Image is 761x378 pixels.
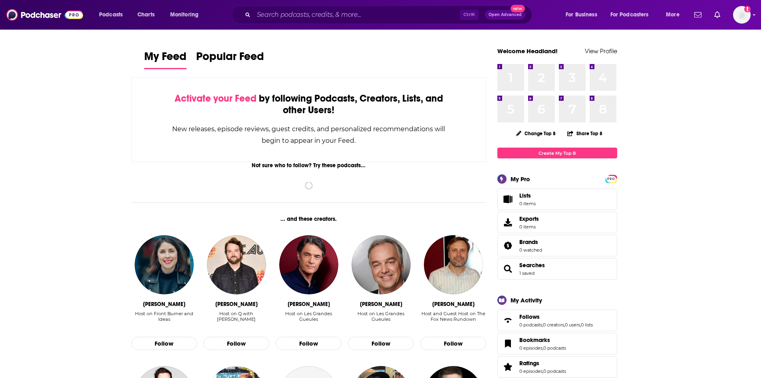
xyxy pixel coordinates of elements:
[733,6,751,24] button: Show profile menu
[132,8,159,21] a: Charts
[497,47,558,55] a: Welcome Headland!
[511,5,525,12] span: New
[135,235,194,294] img: Jayme Poisson
[203,337,269,350] button: Follow
[420,337,486,350] button: Follow
[131,311,197,328] div: Host on Front Burner and Ideas
[519,192,536,199] span: Lists
[606,176,616,182] a: PRO
[744,6,751,12] svg: Add a profile image
[500,361,516,372] a: Ratings
[93,8,133,21] button: open menu
[497,310,617,331] span: Follows
[585,47,617,55] a: View Profile
[497,212,617,233] a: Exports
[348,311,414,322] div: Host on Les Grandes Gueules
[581,322,593,328] a: 0 lists
[131,311,197,322] div: Host on Front Burner and Ideas
[6,7,83,22] img: Podchaser - Follow, Share and Rate Podcasts
[500,194,516,205] span: Lists
[519,313,593,320] a: Follows
[360,301,402,308] div: Olivier Truchot
[497,356,617,378] span: Ratings
[519,270,534,276] a: 1 saved
[511,128,561,138] button: Change Top 8
[580,322,581,328] span: ,
[352,235,411,294] img: Olivier Truchot
[143,301,185,308] div: Jayme Poisson
[175,92,256,104] span: Activate your Feed
[543,345,566,351] a: 0 podcasts
[567,126,603,141] button: Share Top 8
[165,8,209,21] button: open menu
[497,333,617,354] span: Bookmarks
[348,337,414,350] button: Follow
[605,8,660,21] button: open menu
[543,368,566,374] a: 0 podcasts
[511,296,542,304] div: My Activity
[519,192,531,199] span: Lists
[279,235,338,294] img: Alain Marschall
[497,235,617,256] span: Brands
[207,235,266,294] a: Tom Power
[348,311,414,328] div: Host on Les Grandes Gueules
[519,224,539,230] span: 0 items
[565,322,580,328] a: 0 users
[131,216,487,222] div: ... and these creators.
[519,262,545,269] a: Searches
[519,368,542,374] a: 0 episodes
[519,215,539,222] span: Exports
[172,123,446,146] div: New releases, episode reviews, guest credits, and personalized recommendations will begin to appe...
[131,337,197,350] button: Follow
[424,235,483,294] img: Dave Anthony
[542,322,543,328] span: ,
[203,311,269,328] div: Host on Q with Tom Power
[239,6,540,24] div: Search podcasts, credits, & more...
[276,311,342,328] div: Host on Les Grandes Gueules
[420,311,486,328] div: Host and Guest Host on The Fox News Rundown
[543,322,564,328] a: 0 creators
[519,360,539,367] span: Ratings
[542,345,543,351] span: ,
[288,301,330,308] div: Alain Marschall
[566,9,597,20] span: For Business
[489,13,522,17] span: Open Advanced
[500,217,516,228] span: Exports
[170,9,199,20] span: Monitoring
[519,345,542,351] a: 0 episodes
[196,50,264,68] span: Popular Feed
[432,301,475,308] div: Dave Anthony
[500,338,516,349] a: Bookmarks
[691,8,705,22] a: Show notifications dropdown
[519,247,542,253] a: 0 watched
[500,263,516,274] a: Searches
[519,238,542,246] a: Brands
[144,50,187,68] span: My Feed
[519,360,566,367] a: Ratings
[733,6,751,24] span: Logged in as headlandconsultancy
[560,8,607,21] button: open menu
[203,311,269,322] div: Host on Q with [PERSON_NAME]
[497,188,617,210] a: Lists
[519,322,542,328] a: 0 podcasts
[497,258,617,280] span: Searches
[276,311,342,322] div: Host on Les Grandes Gueules
[144,50,187,69] a: My Feed
[542,368,543,374] span: ,
[485,10,525,20] button: Open AdvancedNew
[460,10,479,20] span: Ctrl K
[137,9,155,20] span: Charts
[172,93,446,116] div: by following Podcasts, Creators, Lists, and other Users!
[666,9,680,20] span: More
[519,336,550,344] span: Bookmarks
[564,322,565,328] span: ,
[606,176,616,182] span: PRO
[733,6,751,24] img: User Profile
[420,311,486,322] div: Host and Guest Host on The Fox News Rundown
[99,9,123,20] span: Podcasts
